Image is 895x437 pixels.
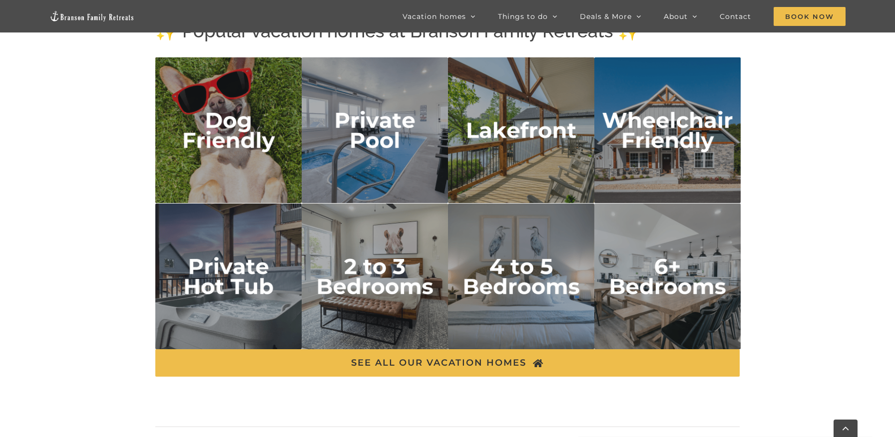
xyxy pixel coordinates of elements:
span: SEE ALL OUR VACATION HOMES [351,358,526,368]
img: private pool [302,57,448,204]
img: private hot tub [155,204,302,350]
img: 2 to 3 bedrooms [302,204,448,350]
span: About [664,13,688,20]
img: Wheelchair Friendly [594,57,741,204]
span: Deals & More [580,13,632,20]
a: 2 to 3 bedrooms [302,206,448,218]
span: Contact [720,13,751,20]
a: private hot tub [155,206,302,218]
img: dog friendly [155,57,302,204]
img: Branson Family Retreats Logo [49,10,134,22]
span: Vacation homes [403,13,466,20]
a: 6 plus bedrooms [594,206,741,218]
span: Things to do [498,13,548,20]
img: 6 plus bedrooms [594,204,741,350]
span: Book Now [774,7,846,26]
img: 4 to 5 bedrooms [448,204,594,350]
a: 4 to 5 bedrooms [448,206,594,218]
a: Wheelchair Friendly [594,59,741,72]
a: lakefront [448,59,594,72]
img: lakefront [448,57,594,204]
a: private pool [302,59,448,72]
a: dog friendly [155,59,302,72]
a: SEE ALL OUR VACATION HOMES [155,349,740,377]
